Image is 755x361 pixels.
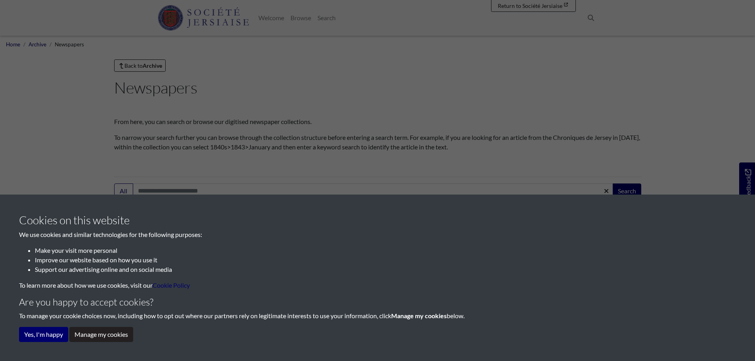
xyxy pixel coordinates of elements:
h4: Are you happy to accept cookies? [19,296,736,308]
button: Manage my cookies [69,327,133,342]
li: Support our advertising online and on social media [35,265,736,274]
p: To manage your cookie choices now, including how to opt out where our partners rely on legitimate... [19,311,736,321]
p: We use cookies and similar technologies for the following purposes: [19,230,736,239]
li: Improve our website based on how you use it [35,255,736,265]
h3: Cookies on this website [19,214,736,227]
strong: Manage my cookies [391,312,447,319]
li: Make your visit more personal [35,246,736,255]
a: learn more about cookies [153,281,190,289]
button: Yes, I'm happy [19,327,68,342]
p: To learn more about how we use cookies, visit our [19,281,736,290]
